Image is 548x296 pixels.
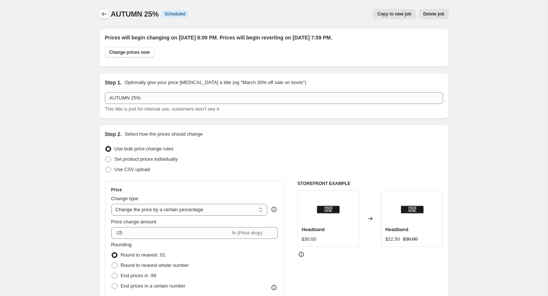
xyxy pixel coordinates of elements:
[165,11,186,17] span: Scheduled
[124,130,203,138] p: Select how the prices should change
[121,273,157,278] span: End prices in .99
[313,194,343,224] img: HeadbandPDP_1Primary_80x.jpg
[115,156,178,162] span: Set product prices individually
[111,219,157,224] span: Price change amount
[111,196,138,201] span: Change type
[99,9,109,19] button: Price change jobs
[121,252,165,258] span: Round to nearest .01
[121,262,189,268] span: Round to nearest whole number
[109,49,150,55] span: Change prices now
[121,283,186,289] span: End prices in a certain number
[403,236,418,243] strike: $30.00
[111,242,132,247] span: Rounding
[423,11,444,17] span: Delete job
[105,79,122,86] h2: Step 1.
[111,227,230,239] input: -15
[373,9,416,19] button: Copy to new job
[232,230,262,236] span: % (Price drop)
[385,236,400,243] div: $22.50
[302,227,325,232] span: Headband
[397,194,427,224] img: HeadbandPDP_1Primary_80x.jpg
[419,9,449,19] button: Delete job
[270,206,278,213] div: help
[105,92,443,104] input: 30% off holiday sale
[115,167,150,172] span: Use CSV upload
[385,227,408,232] span: Headband
[111,10,159,18] span: AUTUMN 25%
[111,187,122,193] h3: Price
[105,47,154,58] button: Change prices now
[105,106,219,112] span: This title is just for internal use, customers won't see it
[105,130,122,138] h2: Step 2.
[302,236,316,243] div: $30.00
[124,79,306,86] p: Optionally give your price [MEDICAL_DATA] a title (eg "March 30% off sale on boots")
[105,34,443,41] h2: Prices will begin changing on [DATE] 8:00 PM. Prices will begin reverting on [DATE] 7:59 PM.
[298,181,443,187] h6: STOREFRONT EXAMPLE
[377,11,411,17] span: Copy to new job
[115,146,173,152] span: Use bulk price change rules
